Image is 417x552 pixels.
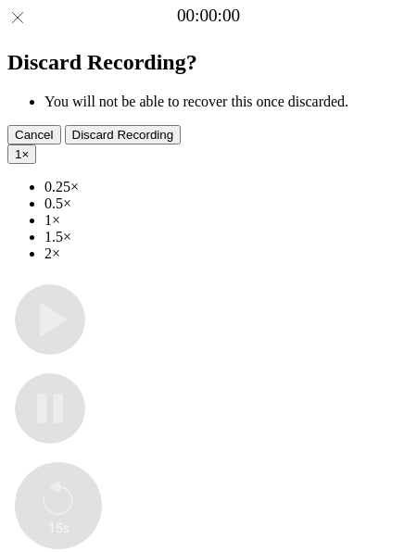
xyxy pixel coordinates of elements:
[15,147,21,161] span: 1
[44,212,410,229] li: 1×
[44,94,410,110] li: You will not be able to recover this once discarded.
[44,245,410,262] li: 2×
[7,50,410,75] h2: Discard Recording?
[44,195,410,212] li: 0.5×
[7,144,36,164] button: 1×
[7,125,61,144] button: Cancel
[44,229,410,245] li: 1.5×
[177,6,240,26] a: 00:00:00
[65,125,182,144] button: Discard Recording
[44,179,410,195] li: 0.25×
